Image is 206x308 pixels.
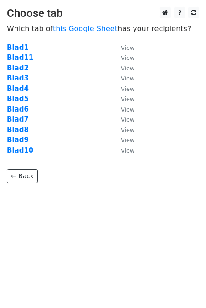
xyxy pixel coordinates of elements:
a: Blad5 [7,95,29,103]
small: View [121,137,134,143]
a: Blad3 [7,74,29,82]
a: Blad11 [7,53,33,62]
small: View [121,85,134,92]
a: View [112,126,134,134]
a: ← Back [7,169,38,183]
a: View [112,146,134,154]
a: Blad4 [7,85,29,93]
a: Blad9 [7,136,29,144]
a: Blad6 [7,105,29,113]
a: View [112,53,134,62]
a: Blad2 [7,64,29,72]
a: Blad8 [7,126,29,134]
a: View [112,64,134,72]
small: View [121,127,134,133]
a: View [112,95,134,103]
small: View [121,96,134,102]
small: View [121,75,134,82]
h3: Choose tab [7,7,199,20]
a: View [112,74,134,82]
small: View [121,116,134,123]
a: View [112,105,134,113]
small: View [121,54,134,61]
small: View [121,44,134,51]
small: View [121,65,134,72]
a: View [112,136,134,144]
a: Blad10 [7,146,33,154]
a: Blad1 [7,43,29,52]
a: this Google Sheet [53,24,118,33]
a: View [112,85,134,93]
a: Blad7 [7,115,29,123]
small: View [121,147,134,154]
iframe: Chat Widget [160,264,206,308]
a: View [112,115,134,123]
small: View [121,106,134,113]
p: Which tab of has your recipients? [7,24,199,33]
a: View [112,43,134,52]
